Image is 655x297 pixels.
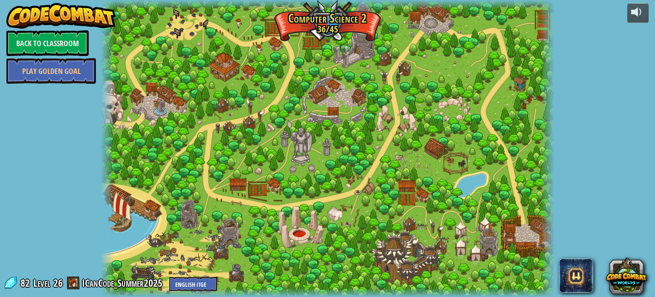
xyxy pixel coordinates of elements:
span: Level [33,276,50,290]
a: Play Golden Goal [6,58,96,84]
img: CodeCombat - Learn how to code by playing a game [6,3,116,29]
span: CodeCombat AI HackStack [559,259,593,293]
a: ICanCode_Summer2025 [82,276,165,290]
span: 26 [53,276,63,290]
a: Back to Classroom [6,30,89,56]
button: Adjust volume [627,3,649,23]
button: CodeCombat Worlds on Roblox [606,255,647,296]
span: 82 [20,276,32,290]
